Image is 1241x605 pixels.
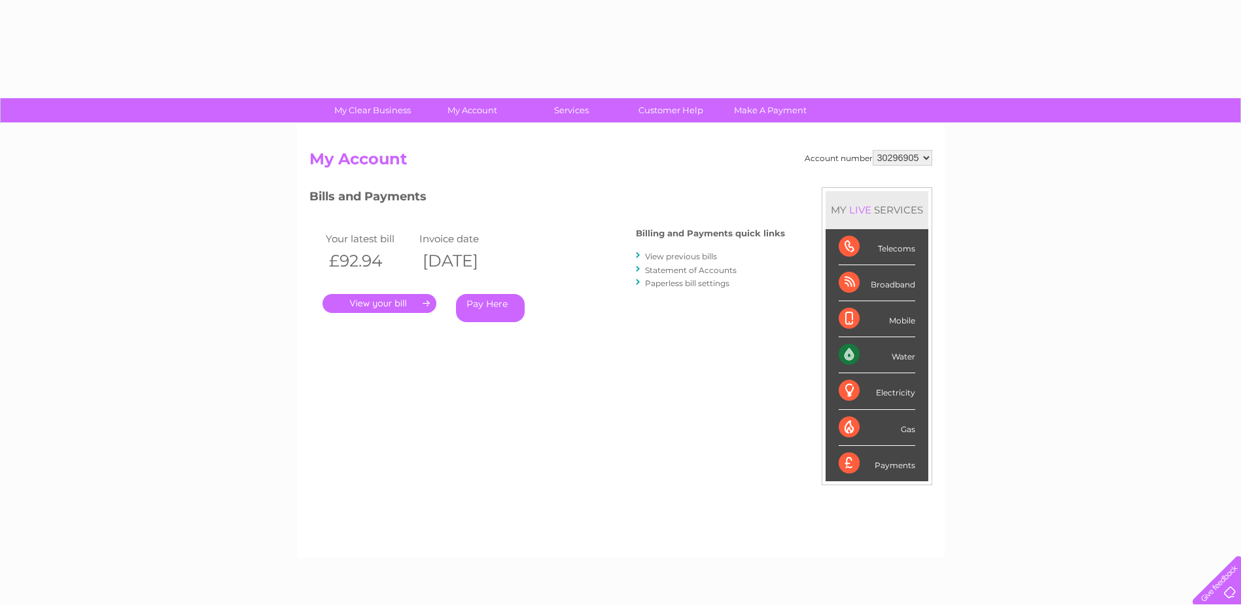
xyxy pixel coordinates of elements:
[716,98,824,122] a: Make A Payment
[645,265,737,275] a: Statement of Accounts
[416,247,510,274] th: [DATE]
[517,98,625,122] a: Services
[309,150,932,175] h2: My Account
[645,278,729,288] a: Paperless bill settings
[617,98,725,122] a: Customer Help
[839,337,915,373] div: Water
[839,446,915,481] div: Payments
[323,230,417,247] td: Your latest bill
[839,410,915,446] div: Gas
[636,229,785,238] h4: Billing and Payments quick links
[416,230,510,247] td: Invoice date
[323,247,417,274] th: £92.94
[323,294,436,313] a: .
[309,187,785,210] h3: Bills and Payments
[839,265,915,301] div: Broadband
[839,229,915,265] div: Telecoms
[319,98,427,122] a: My Clear Business
[645,251,717,261] a: View previous bills
[839,373,915,409] div: Electricity
[456,294,525,322] a: Pay Here
[847,204,874,216] div: LIVE
[839,301,915,337] div: Mobile
[805,150,932,166] div: Account number
[418,98,526,122] a: My Account
[826,191,928,229] div: MY SERVICES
